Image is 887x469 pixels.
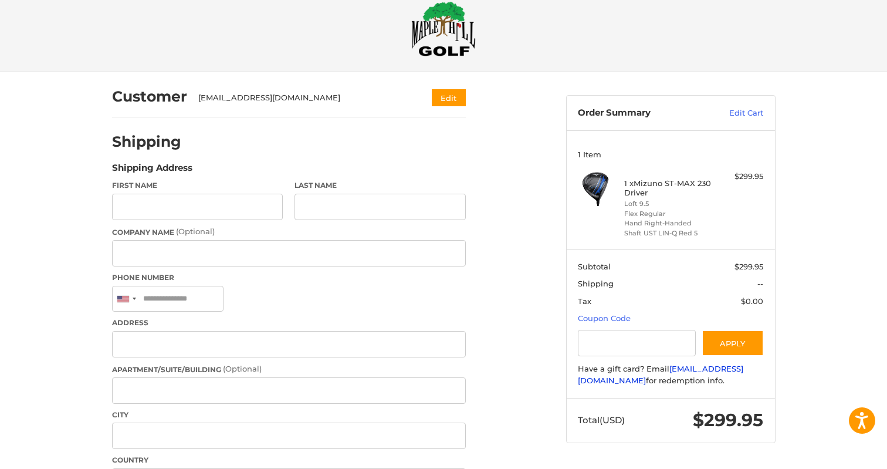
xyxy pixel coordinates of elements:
img: Maple Hill Golf [411,1,476,56]
div: $299.95 [717,171,763,183]
li: Flex Regular [624,209,714,219]
legend: Shipping Address [112,161,192,180]
label: Country [112,455,466,465]
small: (Optional) [176,227,215,236]
h3: 1 Item [578,150,763,159]
label: Last Name [294,180,466,191]
label: Phone Number [112,272,466,283]
div: [EMAIL_ADDRESS][DOMAIN_NAME] [198,92,409,104]
span: $299.95 [693,409,763,431]
li: Hand Right-Handed [624,218,714,228]
span: $0.00 [741,296,763,306]
div: Have a gift card? Email for redemption info. [578,363,763,386]
a: Edit Cart [704,107,763,119]
h4: 1 x Mizuno ST-MAX 230 Driver [624,178,714,198]
button: Edit [432,89,466,106]
h2: Shipping [112,133,181,151]
a: Coupon Code [578,313,631,323]
label: Apartment/Suite/Building [112,363,466,375]
span: Total (USD) [578,414,625,426]
label: City [112,410,466,420]
span: Subtotal [578,262,611,271]
input: Gift Certificate or Coupon Code [578,330,696,356]
span: Tax [578,296,591,306]
iframe: Google Customer Reviews [790,437,887,469]
span: Shipping [578,279,614,288]
button: Apply [702,330,764,356]
li: Loft 9.5 [624,199,714,209]
a: [EMAIL_ADDRESS][DOMAIN_NAME] [578,364,743,385]
span: $299.95 [734,262,763,271]
label: Address [112,318,466,328]
small: (Optional) [223,364,262,373]
label: Company Name [112,226,466,238]
label: First Name [112,180,283,191]
h3: Order Summary [578,107,704,119]
h2: Customer [112,87,187,106]
li: Shaft UST LIN-Q Red 5 [624,228,714,238]
div: United States: +1 [113,286,140,312]
span: -- [757,279,763,288]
